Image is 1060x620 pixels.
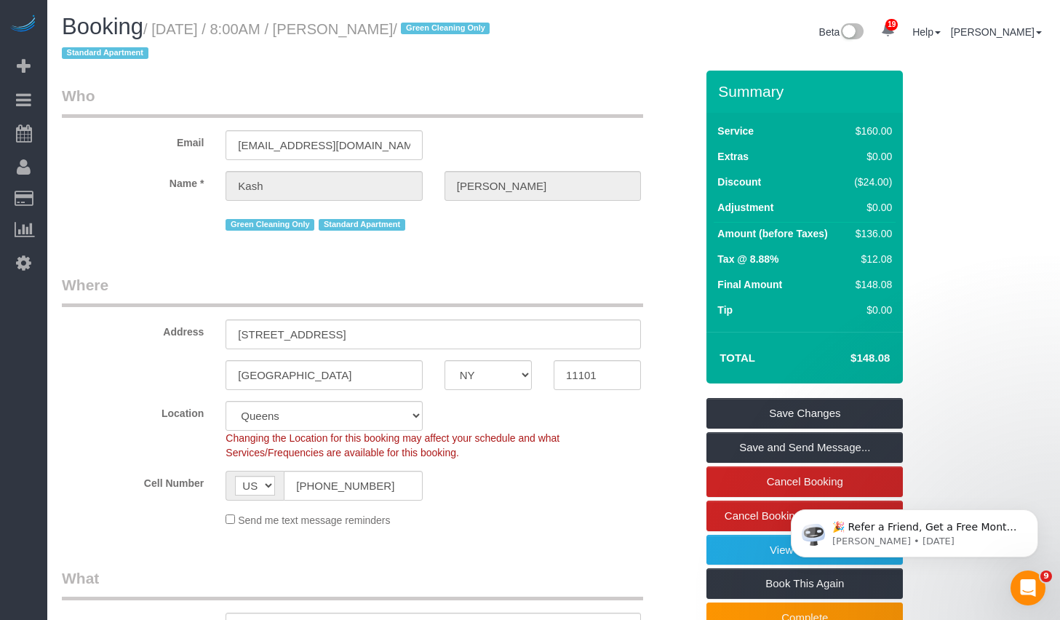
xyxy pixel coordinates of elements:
[951,26,1042,38] a: [PERSON_NAME]
[717,252,778,266] label: Tax @ 8.88%
[319,219,405,231] span: Standard Apartment
[706,535,903,565] a: View Changes
[51,319,215,339] label: Address
[51,471,215,490] label: Cell Number
[226,130,422,160] input: Email
[226,219,314,231] span: Green Cleaning Only
[807,352,890,365] h4: $148.08
[769,479,1060,581] iframe: Intercom notifications message
[226,432,559,458] span: Changing the Location for this booking may affect your schedule and what Services/Frequencies are...
[706,501,903,531] a: Cancel Booking with 50.00% Fee
[849,175,893,189] div: ($24.00)
[1011,571,1045,605] iframe: Intercom live chat
[51,401,215,421] label: Location
[874,15,902,47] a: 19
[62,568,643,600] legend: What
[401,23,490,34] span: Green Cleaning Only
[840,23,864,42] img: New interface
[849,200,893,215] div: $0.00
[849,149,893,164] div: $0.00
[717,200,773,215] label: Adjustment
[849,303,893,317] div: $0.00
[720,351,755,364] strong: Total
[62,274,643,307] legend: Where
[717,277,782,292] label: Final Amount
[238,514,390,526] span: Send me text message reminders
[717,175,761,189] label: Discount
[849,226,893,241] div: $136.00
[62,14,143,39] span: Booking
[849,252,893,266] div: $12.08
[706,466,903,497] a: Cancel Booking
[62,21,494,62] small: / [DATE] / 8:00AM / [PERSON_NAME]
[226,360,422,390] input: City
[718,83,896,100] h3: Summary
[717,303,733,317] label: Tip
[9,15,38,35] img: Automaid Logo
[717,226,827,241] label: Amount (before Taxes)
[717,149,749,164] label: Extras
[706,398,903,429] a: Save Changes
[62,85,643,118] legend: Who
[706,568,903,599] a: Book This Again
[51,171,215,191] label: Name *
[849,124,893,138] div: $160.00
[1040,571,1052,582] span: 9
[717,124,754,138] label: Service
[445,171,641,201] input: Last Name
[725,509,885,522] span: Cancel Booking with 50.00% Fee
[819,26,864,38] a: Beta
[226,171,422,201] input: First Name
[284,471,422,501] input: Cell Number
[554,360,641,390] input: Zip Code
[62,47,148,59] span: Standard Apartment
[885,19,898,31] span: 19
[912,26,941,38] a: Help
[51,130,215,150] label: Email
[706,432,903,463] a: Save and Send Message...
[849,277,893,292] div: $148.08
